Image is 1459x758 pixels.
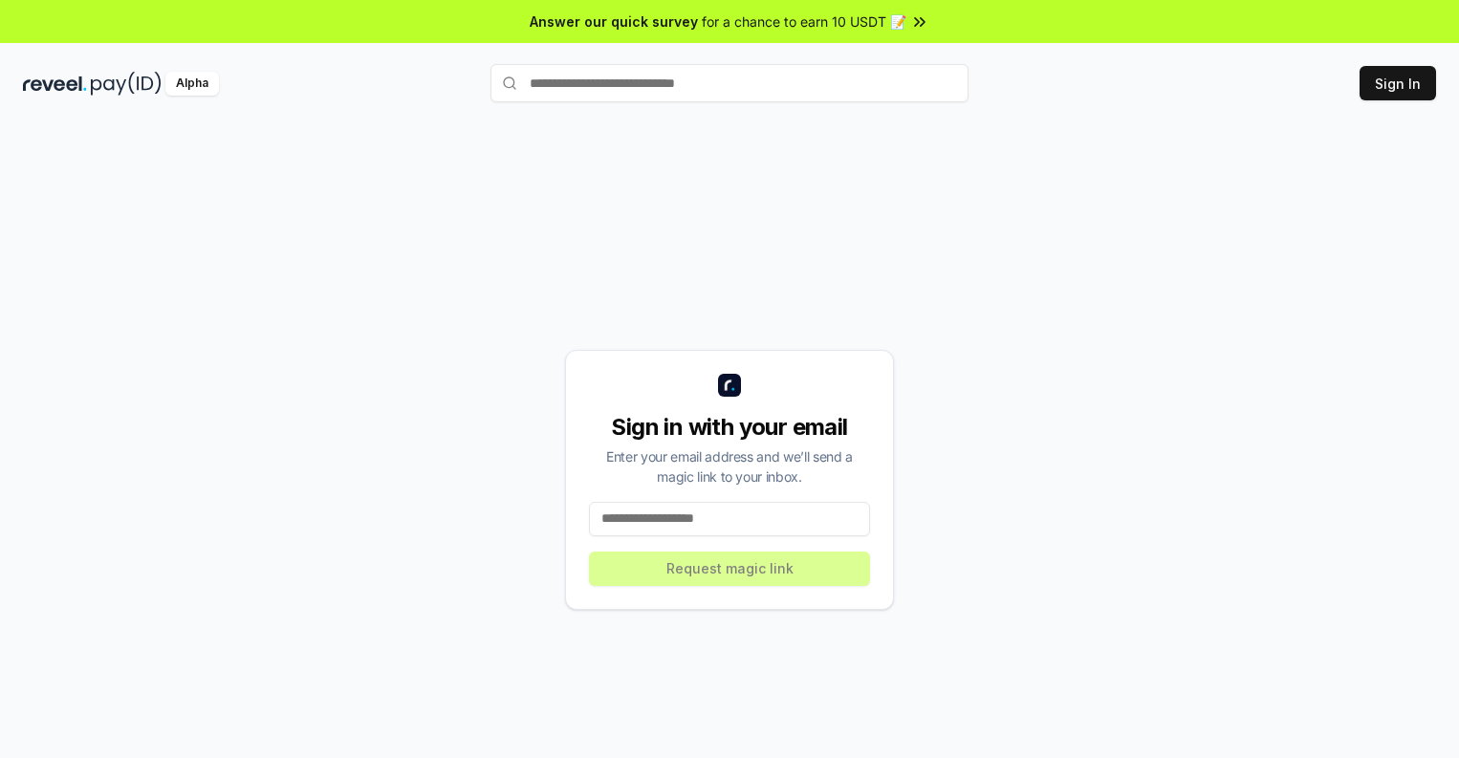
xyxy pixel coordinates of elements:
[530,11,698,32] span: Answer our quick survey
[718,374,741,397] img: logo_small
[702,11,906,32] span: for a chance to earn 10 USDT 📝
[589,446,870,487] div: Enter your email address and we’ll send a magic link to your inbox.
[23,72,87,96] img: reveel_dark
[1360,66,1436,100] button: Sign In
[589,412,870,443] div: Sign in with your email
[165,72,219,96] div: Alpha
[91,72,162,96] img: pay_id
